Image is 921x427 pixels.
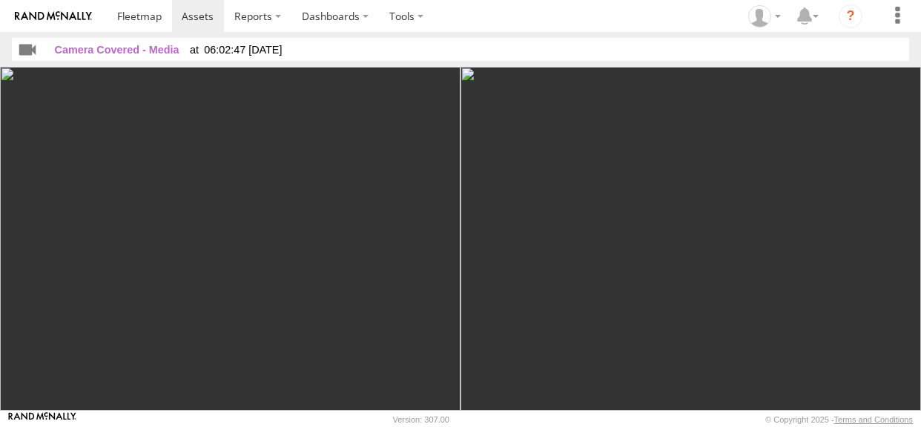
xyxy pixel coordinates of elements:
[55,44,179,56] span: Camera Covered - Media
[743,5,786,27] div: Brandon Hickerson
[839,4,862,28] i: ?
[8,412,76,427] a: Visit our Website
[765,415,913,424] div: © Copyright 2025 -
[393,415,449,424] div: Version: 307.00
[834,415,913,424] a: Terms and Conditions
[460,67,921,411] img: 357660102826856-2-1757930567.jpg
[190,44,283,56] span: 06:02:47 [DATE]
[15,11,92,22] img: rand-logo.svg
